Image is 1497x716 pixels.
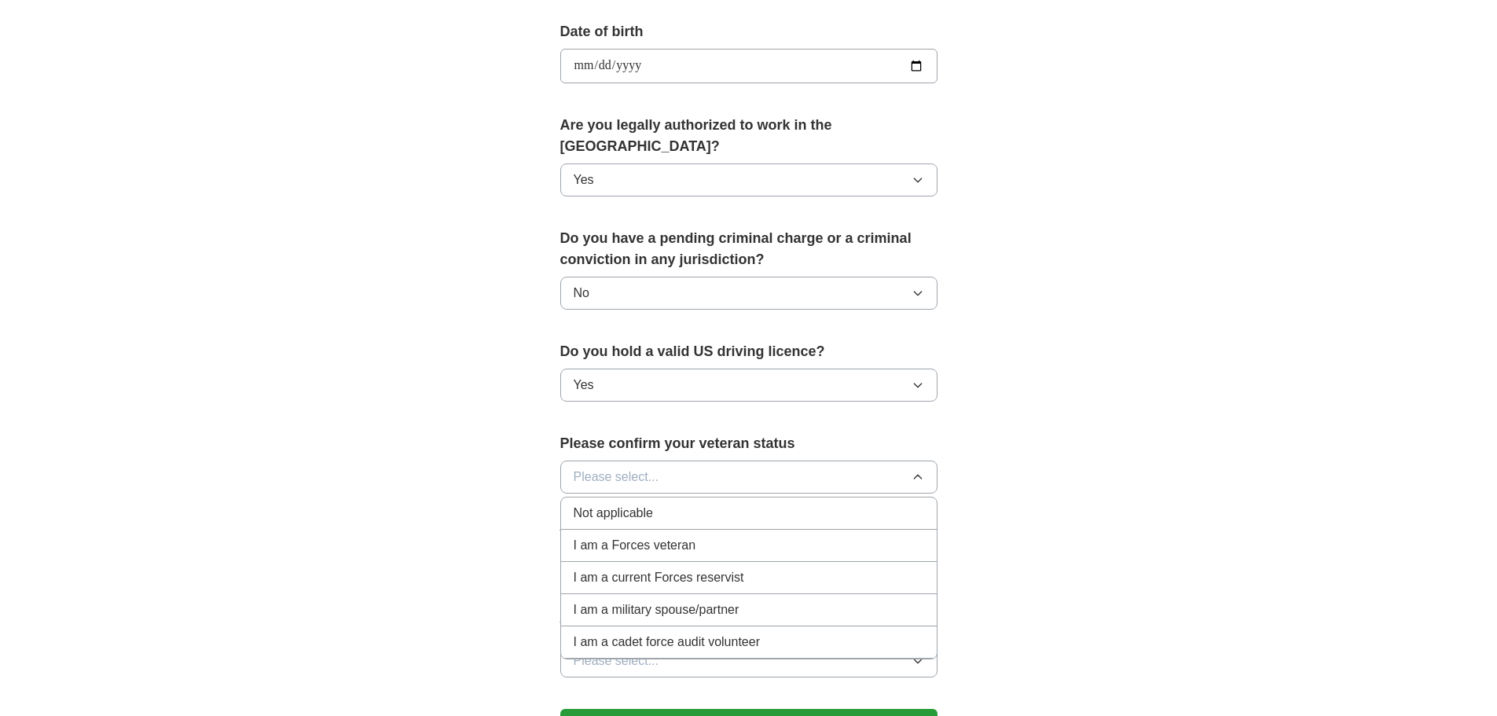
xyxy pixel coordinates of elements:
[574,600,739,619] span: I am a military spouse/partner
[560,115,937,157] label: Are you legally authorized to work in the [GEOGRAPHIC_DATA]?
[574,284,589,303] span: No
[574,652,659,670] span: Please select...
[560,228,937,270] label: Do you have a pending criminal charge or a criminal conviction in any jurisdiction?
[574,504,653,523] span: Not applicable
[574,376,594,395] span: Yes
[574,468,659,487] span: Please select...
[560,163,937,196] button: Yes
[560,21,937,42] label: Date of birth
[574,536,696,555] span: I am a Forces veteran
[560,341,937,362] label: Do you hold a valid US driving licence?
[560,433,937,454] label: Please confirm your veteran status
[560,369,937,402] button: Yes
[560,461,937,494] button: Please select...
[574,633,760,652] span: I am a cadet force audit volunteer
[574,568,744,587] span: I am a current Forces reservist
[560,644,937,677] button: Please select...
[560,277,937,310] button: No
[574,171,594,189] span: Yes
